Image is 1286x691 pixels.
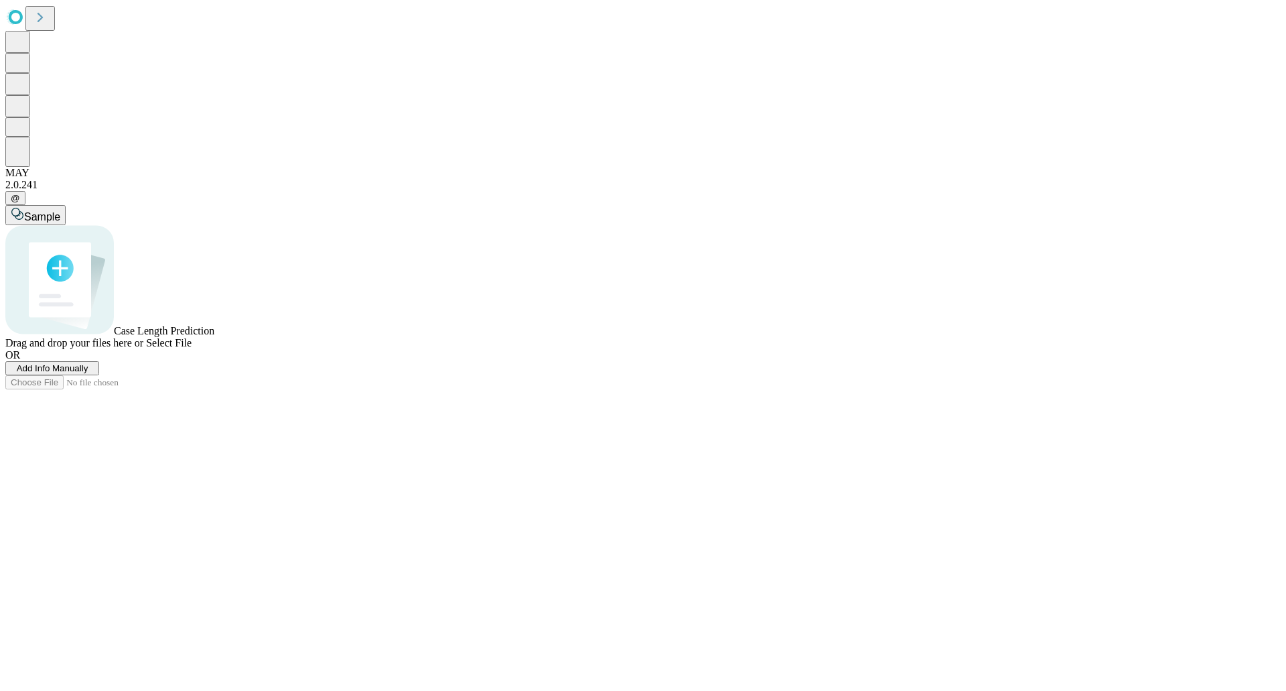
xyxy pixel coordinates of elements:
div: 2.0.241 [5,179,1281,191]
span: Sample [24,211,60,223]
button: @ [5,191,25,205]
button: Add Info Manually [5,361,99,375]
span: Select File [146,337,192,349]
button: Sample [5,205,66,225]
span: OR [5,349,20,361]
span: @ [11,193,20,203]
span: Case Length Prediction [114,325,214,336]
span: Drag and drop your files here or [5,337,143,349]
div: MAY [5,167,1281,179]
span: Add Info Manually [17,363,88,373]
